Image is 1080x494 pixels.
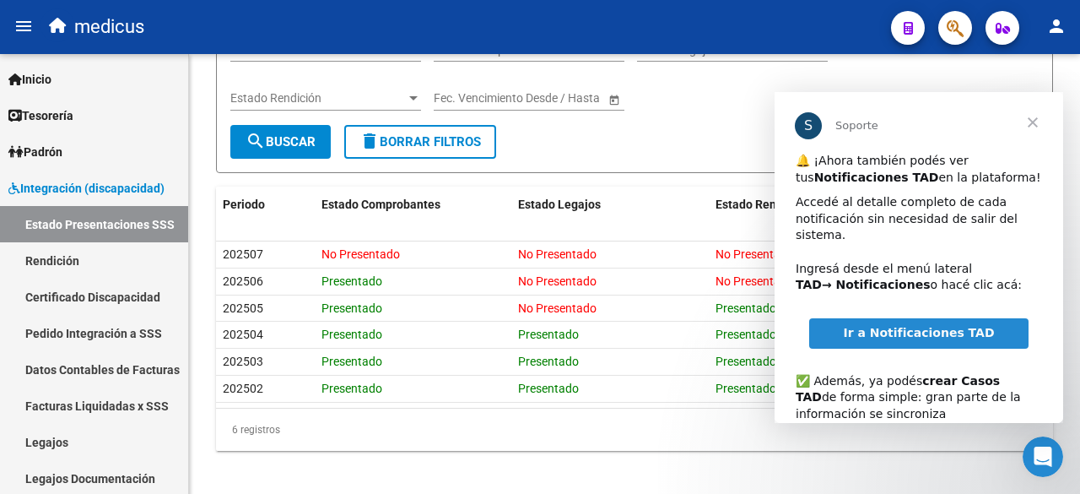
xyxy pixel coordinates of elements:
datatable-header-cell: Estado Rendición (IDAF) [709,187,905,223]
span: Presentado [715,301,776,315]
span: No Presentado [715,274,794,288]
span: Estado Comprobantes [321,198,440,211]
input: Fecha inicio [434,91,495,106]
span: No Presentado [518,247,597,261]
div: ✅ Además, ya podés de forma simple: gran parte de la información se sincroniza automáticamente y ... [21,264,267,380]
span: Presentado [321,328,382,341]
span: Estado Rendición [230,91,406,106]
span: Integración (discapacidad) [8,179,165,198]
button: Open calendar [605,90,623,108]
span: 202506 [223,274,263,288]
button: Borrar Filtros [344,125,496,159]
span: Presentado [518,355,579,368]
mat-icon: search [246,131,266,151]
span: Presentado [715,328,776,341]
span: Borrar Filtros [359,134,481,149]
span: Presentado [518,382,579,395]
span: 202507 [223,247,263,261]
span: Estado Rendición (IDAF) [715,198,845,211]
mat-icon: delete [359,131,380,151]
span: medicus [74,8,144,46]
span: No Presentado [518,301,597,315]
span: No Presentado [715,247,794,261]
span: Presentado [321,301,382,315]
iframe: Intercom live chat mensaje [775,92,1063,423]
button: Buscar [230,125,331,159]
span: 202505 [223,301,263,315]
mat-icon: person [1046,16,1066,36]
span: 202502 [223,382,263,395]
span: Presentado [321,382,382,395]
datatable-header-cell: Estado Comprobantes [315,187,511,223]
span: 202504 [223,328,263,341]
datatable-header-cell: Estado Legajos [511,187,708,223]
span: Presentado [715,355,776,368]
iframe: Intercom live chat [1023,437,1063,477]
span: 202503 [223,355,263,368]
span: Presentado [321,274,382,288]
div: 6 registros [216,409,1053,451]
span: Presentado [321,355,382,368]
span: Tesorería [8,106,73,125]
span: No Presentado [518,274,597,288]
datatable-header-cell: Periodo [216,187,315,223]
span: Inicio [8,70,51,89]
span: Periodo [223,198,265,211]
span: Estado Legajos [518,198,601,211]
span: Padrón [8,143,62,161]
span: Presentado [518,328,579,341]
mat-icon: menu [13,16,34,36]
span: No Presentado [321,247,400,261]
span: Presentado [715,382,776,395]
span: Buscar [246,134,316,149]
input: Fecha fin [510,91,592,106]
